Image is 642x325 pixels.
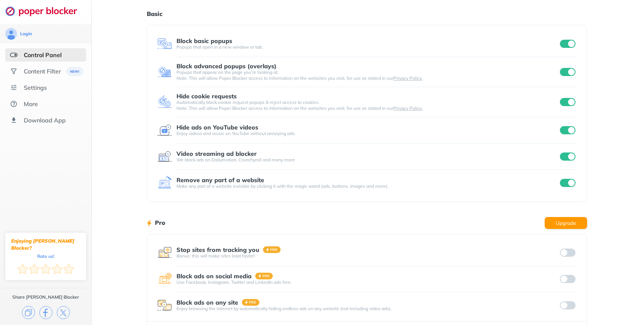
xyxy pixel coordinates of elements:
div: More [24,100,38,108]
div: Enjoy videos and music on YouTube without annoying ads. [176,131,558,137]
img: about.svg [10,100,17,108]
div: Popups that open in a new window or tab. [176,44,558,50]
div: Use Facebook, Instagram, Twitter and LinkedIn ads free. [176,279,558,285]
img: feature icon [157,95,172,109]
img: download-app.svg [10,116,17,124]
h1: Basic [147,9,587,19]
img: pro-badge.svg [263,246,281,253]
img: feature icon [157,65,172,79]
img: feature icon [157,245,172,260]
a: Privacy Policy. [393,105,422,111]
img: features-selected.svg [10,51,17,59]
div: Enjoy browsing the internet by automatically hiding endless ads on any website (not including vid... [176,306,558,312]
img: x.svg [57,306,70,319]
img: avatar.svg [5,28,17,40]
img: feature icon [157,175,172,190]
div: Content Filter [24,68,61,75]
div: Download App [24,116,66,124]
div: Rate us! [37,255,54,258]
div: Make any part of a website invisible by clicking it with the magic wand (ads, buttons, images and... [176,183,558,189]
div: Hide cookie requests [176,93,237,99]
div: Login [20,31,32,37]
a: Privacy Policy. [393,75,422,81]
img: feature icon [157,149,172,164]
div: Bonus: this will make sites load faster! [176,253,558,259]
img: pro-badge.svg [255,273,273,279]
img: copy.svg [22,306,35,319]
img: lighting bolt [147,219,152,227]
div: Control Panel [24,51,62,59]
div: Block advanced popups (overlays) [176,63,276,69]
div: Settings [24,84,47,91]
img: facebook.svg [39,306,52,319]
div: Automatically block cookie request popups & reject access to cookies. Note: This will allow Poper... [176,99,558,111]
img: logo-webpage.svg [5,6,85,16]
img: social.svg [10,68,17,75]
img: feature icon [157,298,172,313]
div: Popups that appear on the page you’re looking at. Note: This will allow Poper Blocker access to i... [176,69,558,81]
div: Stop sites from tracking you [176,246,259,253]
img: menuBanner.svg [65,67,84,76]
div: We block ads on Dailymotion, Crunchyroll and many more [176,157,558,163]
h1: Pro [155,218,165,227]
img: settings.svg [10,84,17,91]
img: feature icon [157,272,172,286]
div: Block ads on any site [176,299,238,306]
img: feature icon [157,123,172,138]
div: Block basic popups [176,37,232,44]
img: feature icon [157,36,172,51]
div: Block ads on social media [176,273,252,279]
div: Remove any part of a website [176,177,264,183]
div: Video streaming ad blocker [176,150,257,157]
img: pro-badge.svg [242,299,260,306]
button: Upgrade [545,217,587,229]
div: Hide ads on YouTube videos [176,124,258,131]
div: Enjoying [PERSON_NAME] Blocker? [11,237,80,252]
div: Share [PERSON_NAME] Blocker [12,294,79,300]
